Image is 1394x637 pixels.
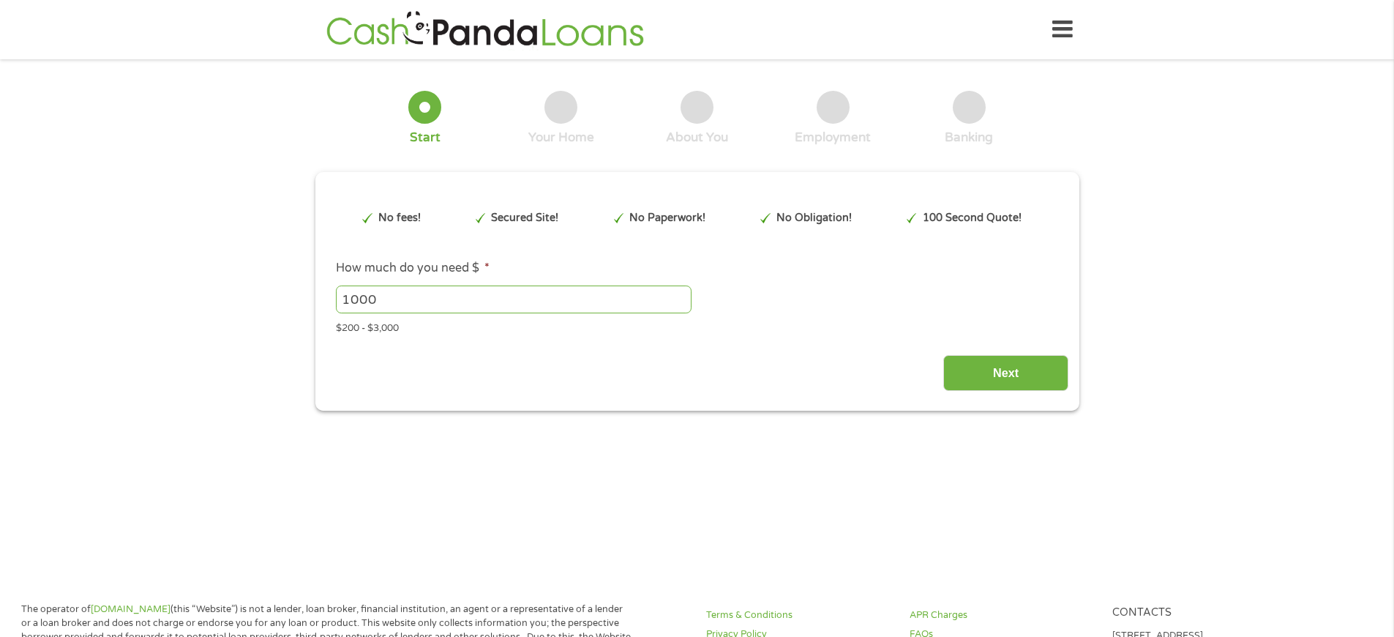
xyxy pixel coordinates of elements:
p: 100 Second Quote! [923,210,1022,226]
label: How much do you need $ [336,261,490,276]
div: Employment [795,130,871,146]
h4: Contacts [1112,606,1298,620]
a: APR Charges [910,608,1095,622]
p: No Obligation! [776,210,852,226]
div: Start [410,130,441,146]
div: Your Home [528,130,594,146]
a: [DOMAIN_NAME] [91,603,170,615]
div: Banking [945,130,993,146]
a: Terms & Conditions [706,608,892,622]
p: No fees! [378,210,421,226]
div: $200 - $3,000 [336,316,1057,336]
input: Next [943,355,1068,391]
img: GetLoanNow Logo [322,9,648,51]
p: Secured Site! [491,210,558,226]
p: No Paperwork! [629,210,705,226]
div: About You [666,130,728,146]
